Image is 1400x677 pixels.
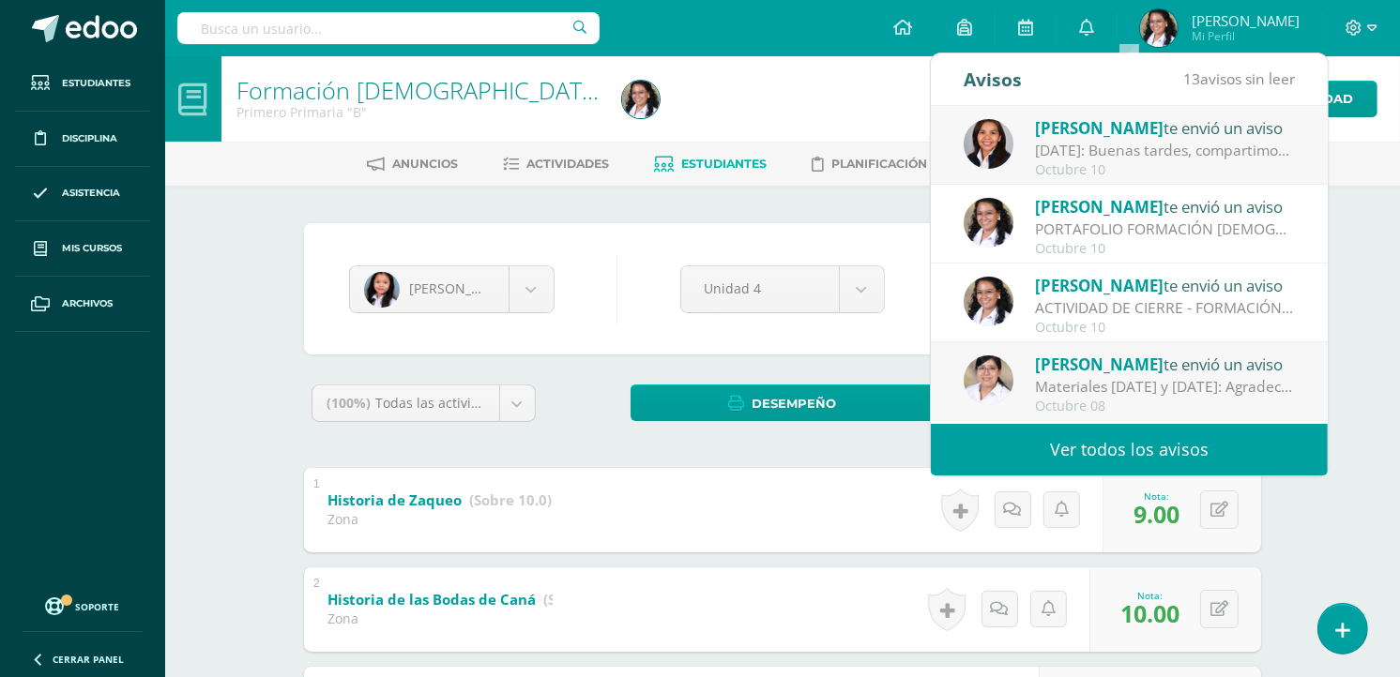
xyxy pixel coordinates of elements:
span: [PERSON_NAME] [1035,275,1164,296]
a: Planificación [813,149,928,179]
a: Anuncios [368,149,459,179]
span: Cerrar panel [53,653,124,666]
h1: Formación Cristiana [236,77,600,103]
div: Jueves 16 de octubre: Buenas tardes, compartimos información importante del jueves 16 de octubre.... [1035,140,1296,161]
a: Asistencia [15,167,150,222]
a: Historia de Zaqueo (Sobre 10.0) [327,486,552,516]
a: Ver todos los avisos [931,424,1328,475]
strong: (Sobre 10.0) [543,590,626,609]
div: Octubre 10 [1035,162,1296,178]
div: Octubre 08 [1035,399,1296,414]
div: Octubre 10 [1035,241,1296,257]
img: 4074e4aec8af62734b518a95961417a1.png [964,355,1013,405]
span: [PERSON_NAME] [1035,196,1164,218]
div: Nota: [1134,489,1179,503]
span: [PERSON_NAME] [1035,354,1164,375]
img: 95d3d8525bae527393233dcea497dce3.png [964,277,1013,326]
div: te envió un aviso [1035,273,1296,297]
div: te envió un aviso [1035,352,1296,376]
span: Estudiantes [62,76,130,91]
span: Actividad [1281,82,1353,116]
a: Estudiantes [655,149,768,179]
b: Historia de Zaqueo [327,490,462,509]
span: Mis cursos [62,241,122,256]
a: (100%)Todas las actividades de esta unidad [312,385,535,421]
span: Asistencia [62,186,120,201]
img: a0e1f12637ed68b606e33d53b470f087.png [364,272,400,308]
a: Disciplina [15,112,150,167]
span: Todas las actividades de esta unidad [375,394,608,412]
span: Planificación [832,157,928,171]
a: [PERSON_NAME] [350,266,554,312]
span: Disciplina [62,131,117,146]
span: Anuncios [393,157,459,171]
span: [PERSON_NAME] [1192,11,1300,30]
span: Archivos [62,296,113,311]
span: (100%) [327,394,371,412]
div: te envió un aviso [1035,194,1296,218]
a: Archivos [15,277,150,332]
div: ACTIVIDAD DE CIERRE - FORMACIÓN CRISTIANA: Buen día padres de familia, comparto información útil ... [1035,297,1296,319]
div: Avisos [964,53,1022,105]
a: Historia de las Bodas de Caná (Sobre 10.0) [327,585,626,615]
input: Busca un usuario... [177,12,600,44]
div: Nota: [1120,589,1179,602]
span: Mi Perfil [1192,28,1300,44]
img: a06024179dba9039476aa43df9e4b8c8.png [964,119,1013,169]
div: Primero Primaria 'B' [236,103,600,121]
a: Mis cursos [15,221,150,277]
span: Actividades [527,157,610,171]
span: Soporte [76,600,120,613]
span: [PERSON_NAME] [409,279,514,297]
span: avisos sin leer [1183,68,1295,89]
img: 907914c910e0e99f8773360492fd9691.png [1140,9,1178,47]
span: 9.00 [1134,498,1179,530]
a: Estudiantes [15,56,150,112]
div: Zona [327,609,553,627]
span: Unidad 4 [705,266,815,310]
strong: (Sobre 10.0) [469,490,552,509]
a: Desempeño [631,384,935,421]
div: PORTAFOLIO FORMACIÓN CRISTIANA: Buen día padres de familia, quisiera pedir su apoyo enviando el l... [1035,218,1296,240]
div: te envió un aviso [1035,115,1296,140]
a: Soporte [23,593,143,618]
div: Zona [327,510,552,528]
a: Formación [DEMOGRAPHIC_DATA] [236,74,603,106]
a: Unidad 4 [681,266,884,312]
span: 13 [1183,68,1200,89]
span: Estudiantes [682,157,768,171]
div: Octubre 10 [1035,320,1296,336]
div: Materiales jueves 9 y viernes 10 de octubre: Agradecemos su apoyo. Coordinaciones de Nivel Primario [1035,376,1296,398]
a: Actividades [504,149,610,179]
span: [PERSON_NAME] [1035,117,1164,139]
span: 10.00 [1120,597,1179,629]
span: Desempeño [753,386,837,421]
img: 95d3d8525bae527393233dcea497dce3.png [964,198,1013,248]
b: Historia de las Bodas de Caná [327,590,536,609]
img: 907914c910e0e99f8773360492fd9691.png [622,81,660,118]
